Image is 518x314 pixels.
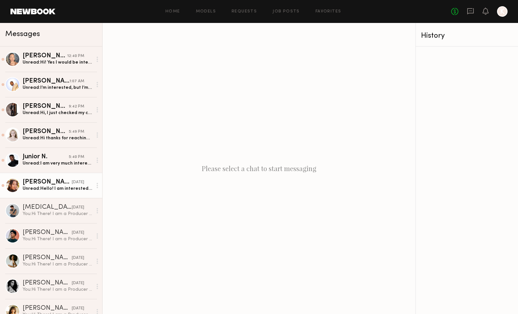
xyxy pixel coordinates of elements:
[72,205,84,211] div: [DATE]
[72,230,84,236] div: [DATE]
[5,30,40,38] span: Messages
[72,280,84,286] div: [DATE]
[23,305,72,312] div: [PERSON_NAME]
[165,10,180,14] a: Home
[23,103,69,110] div: [PERSON_NAME]
[23,261,92,267] div: You: Hi There! I am a Producer for Monster Energy and we are looking for some talent for an upcom...
[23,128,69,135] div: [PERSON_NAME]
[23,59,92,66] div: Unread: Hi! Yes I would be interested
[69,154,84,160] div: 5:40 PM
[23,280,72,286] div: [PERSON_NAME]
[23,53,67,59] div: [PERSON_NAME]
[497,6,508,17] a: K
[196,10,216,14] a: Models
[232,10,257,14] a: Requests
[273,10,300,14] a: Job Posts
[23,179,72,186] div: [PERSON_NAME]
[23,255,72,261] div: [PERSON_NAME]
[23,110,92,116] div: Unread: Hi, I just checked my calendar and I’m booked for another job that day. Thank you for rea...
[23,78,69,85] div: [PERSON_NAME]
[69,78,84,85] div: 1:07 AM
[23,236,92,242] div: You: Hi There! I am a Producer for Monster Energy and we are looking for some talent for an upcom...
[23,160,92,167] div: Unread: I am very much interested madam/sir
[72,179,84,186] div: [DATE]
[23,286,92,293] div: You: Hi There! I am a Producer for Monster Energy and we are looking for some talent for an upcom...
[69,129,84,135] div: 5:49 PM
[23,186,92,192] div: Unread: Hello! I am interested in this. Hope to work with you soon
[23,135,92,141] div: Unread: Hi thanks for reaching out this is something i’m interested in
[23,154,69,160] div: Junior N.
[316,10,341,14] a: Favorites
[23,85,92,91] div: Unread: I’m interested, but I’m currently in [GEOGRAPHIC_DATA]. Could yall help with travel?
[103,23,415,314] div: Please select a chat to start messaging
[421,32,513,40] div: History
[67,53,84,59] div: 12:40 PM
[72,305,84,312] div: [DATE]
[23,211,92,217] div: You: Hi There! I am a Producer for Monster Energy and we are looking for some talent for an upcom...
[23,204,72,211] div: [MEDICAL_DATA][PERSON_NAME]
[69,104,84,110] div: 9:42 PM
[72,255,84,261] div: [DATE]
[23,229,72,236] div: [PERSON_NAME]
